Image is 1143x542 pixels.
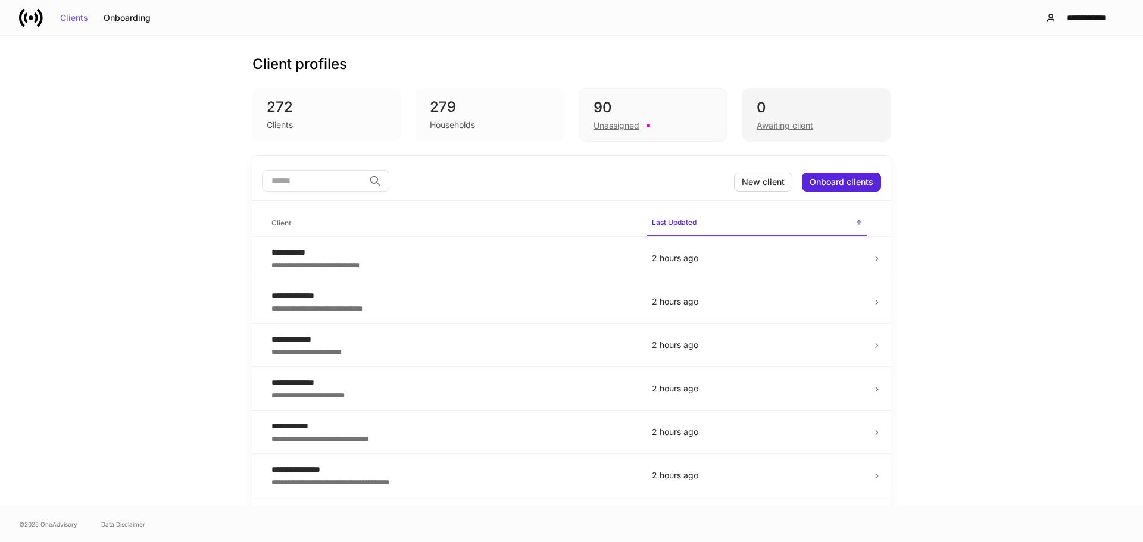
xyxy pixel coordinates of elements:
h6: Last Updated [652,217,697,228]
span: © 2025 OneAdvisory [19,519,77,529]
div: Onboarding [104,14,151,22]
div: 279 [430,98,550,117]
p: 2 hours ago [652,426,863,438]
p: 2 hours ago [652,469,863,481]
div: Unassigned [594,120,639,131]
p: 2 hours ago [652,339,863,351]
span: Last Updated [647,211,867,236]
div: 90Unassigned [579,88,727,142]
a: Data Disclaimer [101,519,145,529]
button: Clients [52,8,96,27]
p: 2 hours ago [652,383,863,394]
button: New client [734,173,792,192]
div: Awaiting client [757,120,813,131]
div: New client [742,178,785,186]
button: Onboarding [96,8,158,27]
button: Onboard clients [802,173,881,192]
p: 2 hours ago [652,296,863,308]
div: Households [430,119,475,131]
span: Client [267,211,638,236]
p: 2 hours ago [652,252,863,264]
div: 90 [594,98,713,117]
div: 0Awaiting client [742,88,891,142]
div: 272 [267,98,387,117]
div: Onboard clients [810,178,873,186]
div: 0 [757,98,876,117]
div: Clients [60,14,88,22]
h6: Client [271,217,291,228]
h3: Client profiles [252,55,347,74]
div: Clients [267,119,293,131]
